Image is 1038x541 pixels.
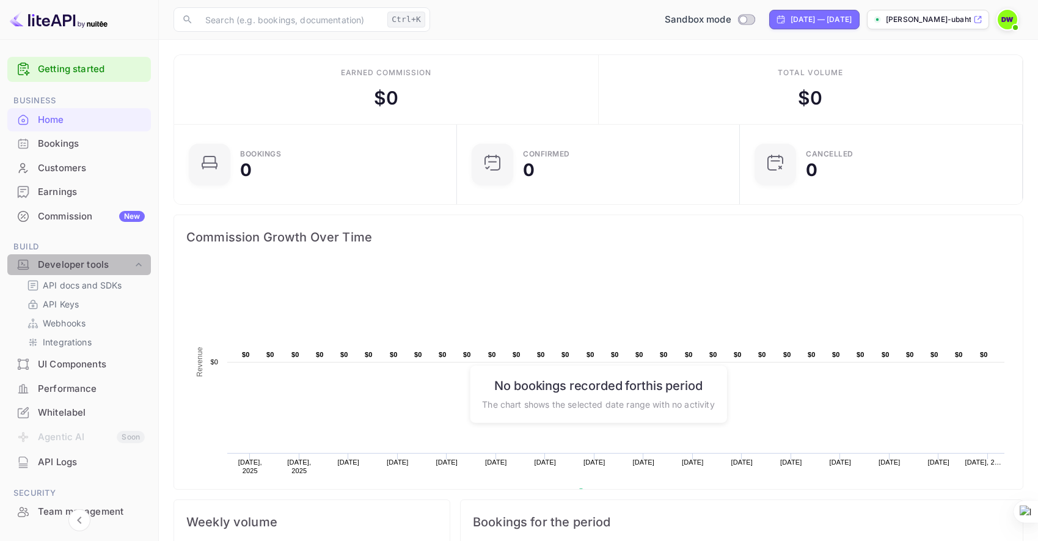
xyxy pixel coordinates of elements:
[38,358,145,372] div: UI Components
[43,336,92,348] p: Integrations
[561,351,569,358] text: $0
[906,351,914,358] text: $0
[38,62,145,76] a: Getting started
[463,351,471,358] text: $0
[341,67,431,78] div: Earned commission
[537,351,545,358] text: $0
[7,205,151,229] div: CommissionNew
[7,57,151,82] div: Getting started
[7,487,151,500] span: Security
[240,150,281,158] div: Bookings
[387,12,425,28] div: Ctrl+K
[731,458,753,466] text: [DATE]
[633,458,655,466] text: [DATE]
[436,458,458,466] text: [DATE]
[287,458,311,474] text: [DATE], 2025
[196,347,204,377] text: Revenue
[587,351,594,358] text: $0
[10,10,108,29] img: LiteAPI logo
[7,254,151,276] div: Developer tools
[832,351,840,358] text: $0
[7,500,151,523] a: Team management
[7,132,151,155] a: Bookings
[886,14,971,25] p: [PERSON_NAME]-ubaht.nuit...
[340,351,348,358] text: $0
[665,13,731,27] span: Sandbox mode
[685,351,693,358] text: $0
[238,458,262,474] text: [DATE], 2025
[22,295,146,313] div: API Keys
[7,500,151,524] div: Team management
[390,351,398,358] text: $0
[365,351,373,358] text: $0
[22,314,146,332] div: Webhooks
[7,353,151,375] a: UI Components
[38,505,145,519] div: Team management
[7,377,151,400] a: Performance
[589,488,620,497] text: Revenue
[387,458,409,466] text: [DATE]
[780,458,802,466] text: [DATE]
[38,406,145,420] div: Whitelabel
[7,94,151,108] span: Business
[414,351,422,358] text: $0
[660,351,668,358] text: $0
[27,317,141,329] a: Webhooks
[27,298,141,311] a: API Keys
[68,509,90,531] button: Collapse navigation
[337,458,359,466] text: [DATE]
[791,14,852,25] div: [DATE] — [DATE]
[965,458,1001,466] text: [DATE], 2…
[660,13,759,27] div: Switch to Production mode
[7,180,151,204] div: Earnings
[879,458,901,466] text: [DATE]
[758,351,766,358] text: $0
[7,240,151,254] span: Build
[242,351,250,358] text: $0
[43,298,79,311] p: API Keys
[534,458,556,466] text: [DATE]
[583,458,605,466] text: [DATE]
[38,113,145,127] div: Home
[291,351,299,358] text: $0
[709,351,717,358] text: $0
[482,397,714,410] p: The chart shows the selected date range with no activity
[316,351,324,358] text: $0
[930,351,938,358] text: $0
[38,382,145,396] div: Performance
[857,351,864,358] text: $0
[882,351,890,358] text: $0
[485,458,507,466] text: [DATE]
[7,108,151,132] div: Home
[38,161,145,175] div: Customers
[198,7,382,32] input: Search (e.g. bookings, documentation)
[998,10,1017,29] img: Dave Wilson
[830,458,852,466] text: [DATE]
[806,161,817,178] div: 0
[22,276,146,294] div: API docs and SDKs
[38,185,145,199] div: Earnings
[7,156,151,180] div: Customers
[798,84,822,112] div: $ 0
[38,258,133,272] div: Developer tools
[7,353,151,377] div: UI Components
[523,150,570,158] div: Confirmed
[7,451,151,474] div: API Logs
[43,317,86,329] p: Webhooks
[240,161,252,178] div: 0
[7,377,151,401] div: Performance
[38,455,145,469] div: API Logs
[119,211,145,222] div: New
[482,378,714,392] h6: No bookings recorded for this period
[7,401,151,425] div: Whitelabel
[7,205,151,227] a: CommissionNew
[43,279,122,292] p: API docs and SDKs
[806,150,853,158] div: CANCELLED
[778,67,843,78] div: Total volume
[734,351,742,358] text: $0
[513,351,521,358] text: $0
[7,108,151,131] a: Home
[210,358,218,366] text: $0
[7,180,151,203] a: Earnings
[783,351,791,358] text: $0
